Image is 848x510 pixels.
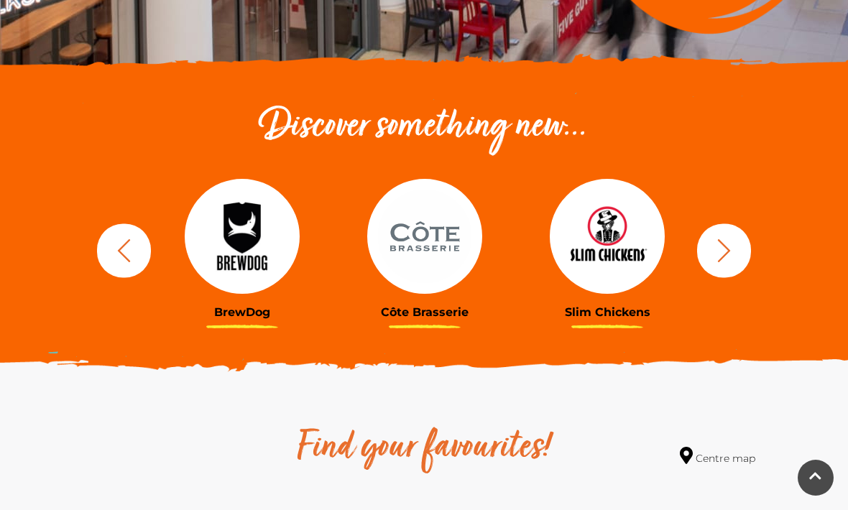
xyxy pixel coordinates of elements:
[344,305,505,319] h3: Côte Brasserie
[205,425,643,471] h2: Find your favourites!
[90,104,758,150] h2: Discover something new...
[162,305,323,319] h3: BrewDog
[527,305,688,319] h3: Slim Chickens
[680,447,755,466] a: Centre map
[527,179,688,319] a: Slim Chickens
[162,179,323,319] a: BrewDog
[344,179,505,319] a: Côte Brasserie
